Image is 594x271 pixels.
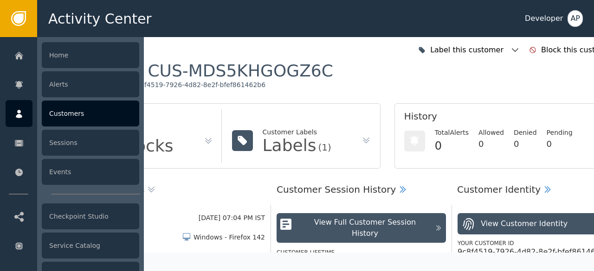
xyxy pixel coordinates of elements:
div: Checkpoint Studio [42,203,139,229]
div: CUS-MDS5KHGOGZ6C [148,60,333,81]
div: 0 [514,138,537,150]
div: Denied [514,128,537,138]
a: Events [6,158,139,185]
div: Windows - Firefox 142 [194,233,265,242]
div: Customer : [51,60,333,81]
div: Total Alerts [435,128,469,138]
a: Customers [6,100,139,127]
div: (1) [318,143,331,152]
button: View Full Customer Session History [277,213,446,243]
a: Home [6,42,139,69]
div: Service Catalog [42,233,139,258]
div: Customers [42,101,139,126]
div: Pending [547,128,573,138]
div: 0 [478,138,504,150]
div: View Full Customer Session History [300,217,430,239]
a: Service Catalog [6,232,139,259]
div: Events [42,159,139,185]
a: Sessions [6,129,139,156]
div: Label this customer [430,44,506,56]
a: Checkpoint Studio [6,203,139,230]
div: Developer [525,13,563,24]
div: Customer Labels [263,127,331,137]
div: Sessions [42,130,139,156]
div: 0 [435,138,469,154]
span: Activity Center [48,8,152,29]
div: Customer Session History [277,183,396,196]
div: Labels [263,137,316,154]
div: Customer Identity [457,183,541,196]
div: [DATE] 07:04 PM IST [199,213,265,223]
div: Home [42,42,139,68]
button: AP [568,10,583,27]
div: View Customer Identity [481,218,568,229]
div: Allowed [478,128,504,138]
a: Alerts [6,71,139,98]
div: 9c8f4519-7926-4d82-8e2f-bfef861462b6 [132,81,265,89]
div: Alerts [42,71,139,97]
label: Customer Lifetime [277,249,335,256]
button: Label this customer [416,40,522,60]
div: 0 [547,138,573,150]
